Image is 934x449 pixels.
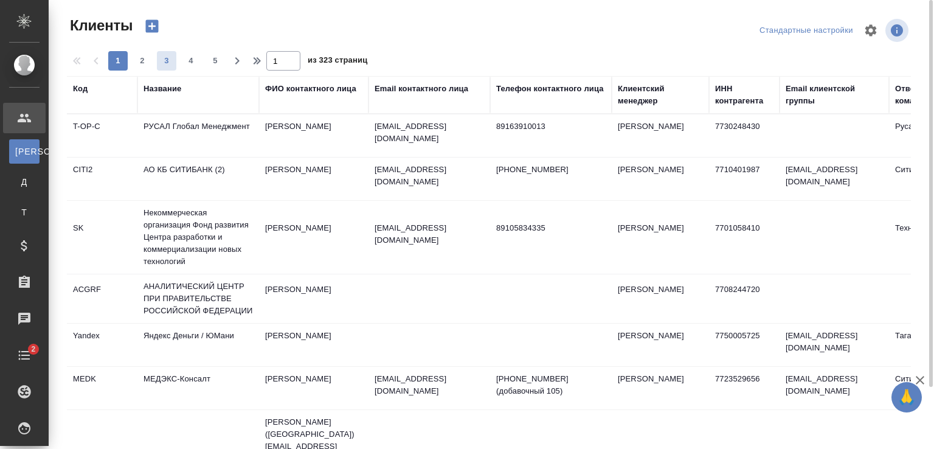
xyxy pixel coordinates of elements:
a: 2 [3,340,46,371]
td: 7701058410 [709,216,780,259]
td: CITI2 [67,158,137,200]
p: [EMAIL_ADDRESS][DOMAIN_NAME] [375,373,484,397]
td: [PERSON_NAME] [259,324,368,366]
span: 5 [206,55,225,67]
td: 7730248430 [709,114,780,157]
td: [EMAIL_ADDRESS][DOMAIN_NAME] [780,158,889,200]
div: Код [73,83,88,95]
span: 🙏 [896,385,917,410]
span: [PERSON_NAME] [15,145,33,158]
div: ФИО контактного лица [265,83,356,95]
button: 5 [206,51,225,71]
td: Яндекс Деньги / ЮМани [137,324,259,366]
span: 2 [133,55,152,67]
td: T-OP-C [67,114,137,157]
td: [PERSON_NAME] [259,216,368,259]
span: Посмотреть информацию [885,19,911,42]
span: Д [15,176,33,188]
div: Клиентский менеджер [618,83,703,107]
a: Т [9,200,40,224]
p: [EMAIL_ADDRESS][DOMAIN_NAME] [375,164,484,188]
button: 4 [181,51,201,71]
span: Настроить таблицу [856,16,885,45]
td: АО КБ СИТИБАНК (2) [137,158,259,200]
td: [PERSON_NAME] [259,277,368,320]
td: SK [67,216,137,259]
span: Клиенты [67,16,133,35]
p: [EMAIL_ADDRESS][DOMAIN_NAME] [375,120,484,145]
td: [PERSON_NAME] [259,367,368,409]
p: 89105834335 [496,222,606,234]
td: [PERSON_NAME] [612,324,709,366]
td: РУСАЛ Глобал Менеджмент [137,114,259,157]
button: 🙏 [891,382,922,412]
td: 7723529656 [709,367,780,409]
td: [PERSON_NAME] [259,114,368,157]
span: 2 [24,343,43,355]
td: Некоммерческая организация Фонд развития Центра разработки и коммерциализации новых технологий [137,201,259,274]
td: [PERSON_NAME] [612,277,709,320]
td: 7750005725 [709,324,780,366]
td: 7710401987 [709,158,780,200]
td: [PERSON_NAME] [259,158,368,200]
td: Yandex [67,324,137,366]
div: Телефон контактного лица [496,83,604,95]
span: из 323 страниц [308,53,367,71]
td: [PERSON_NAME] [612,158,709,200]
p: 89163910013 [496,120,606,133]
p: [PHONE_NUMBER] [496,164,606,176]
div: Email контактного лица [375,83,468,95]
td: ACGRF [67,277,137,320]
button: Создать [137,16,167,37]
span: 3 [157,55,176,67]
p: [PHONE_NUMBER] (добавочный 105) [496,373,606,397]
td: МЕДЭКС-Консалт [137,367,259,409]
button: 3 [157,51,176,71]
td: АНАЛИТИЧЕСКИЙ ЦЕНТР ПРИ ПРАВИТЕЛЬСТВЕ РОССИЙСКОЙ ФЕДЕРАЦИИ [137,274,259,323]
td: 7708244720 [709,277,780,320]
td: [PERSON_NAME] [612,114,709,157]
td: [PERSON_NAME] [612,367,709,409]
div: split button [756,21,856,40]
span: 4 [181,55,201,67]
a: Д [9,170,40,194]
div: ИНН контрагента [715,83,773,107]
td: [EMAIL_ADDRESS][DOMAIN_NAME] [780,324,889,366]
p: [EMAIL_ADDRESS][DOMAIN_NAME] [375,222,484,246]
button: 2 [133,51,152,71]
span: Т [15,206,33,218]
a: [PERSON_NAME] [9,139,40,164]
div: Название [144,83,181,95]
td: [EMAIL_ADDRESS][DOMAIN_NAME] [780,367,889,409]
div: Email клиентской группы [786,83,883,107]
td: [PERSON_NAME] [612,216,709,259]
td: MEDK [67,367,137,409]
